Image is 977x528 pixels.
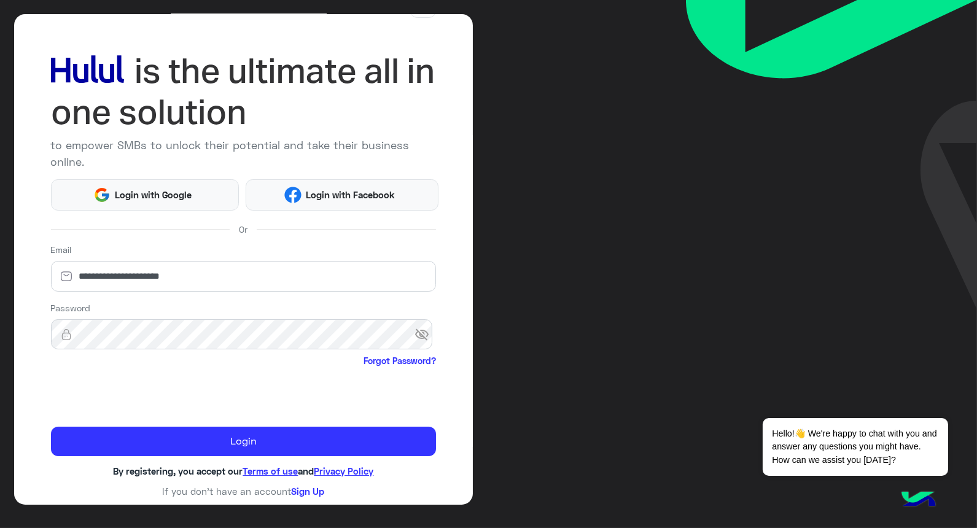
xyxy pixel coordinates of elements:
a: Privacy Policy [314,465,373,476]
iframe: reCAPTCHA [51,370,238,417]
img: hulul-logo.png [897,479,940,522]
span: and [298,465,314,476]
button: Login with Google [51,179,239,211]
a: Forgot Password? [364,354,436,367]
span: Login with Facebook [302,188,400,202]
a: Terms of use [243,465,298,476]
img: hululLoginTitle_EN.svg [51,50,437,133]
img: Facebook [284,187,302,204]
span: Or [239,223,247,236]
p: to empower SMBs to unlock their potential and take their business online. [51,137,437,170]
span: Hello!👋 We're happy to chat with you and answer any questions you might have. How can we assist y... [763,418,948,476]
span: Login with Google [111,188,197,202]
button: Login with Facebook [246,179,438,211]
span: visibility_off [415,324,437,346]
img: Google [93,187,111,204]
button: Login [51,427,437,456]
label: Password [51,301,91,314]
label: Email [51,243,72,256]
img: email [51,270,82,282]
a: Sign Up [291,486,324,497]
h6: If you don’t have an account [51,486,437,497]
span: By registering, you accept our [113,465,243,476]
img: lock [51,328,82,341]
